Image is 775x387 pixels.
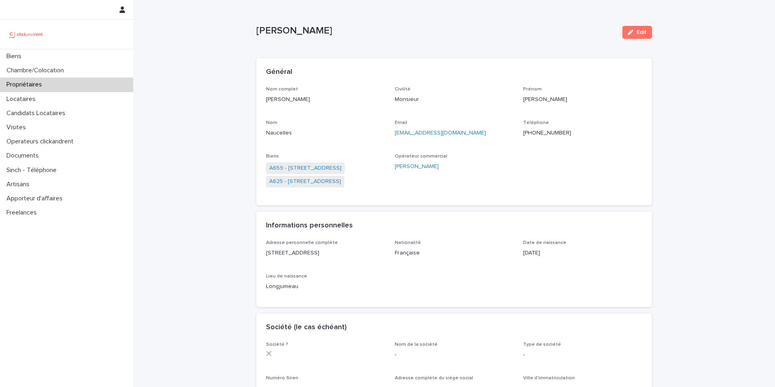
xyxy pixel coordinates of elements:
span: Nationalité [395,240,421,245]
p: [DATE] [523,249,642,257]
span: Email [395,120,407,125]
span: Adresse complète du siège social [395,376,473,381]
span: Civilité [395,87,411,92]
span: Opérateur commercial [395,154,447,159]
p: Sinch - Téléphone [3,166,63,174]
h2: Général [266,68,292,77]
span: Lieu de naissance [266,274,307,279]
p: Operateurs clickandrent [3,138,80,145]
span: Date de naissance [523,240,566,245]
p: Locataires [3,95,42,103]
span: Numéro Siren [266,376,298,381]
button: Edit [622,26,652,39]
p: Artisans [3,181,36,188]
p: [PERSON_NAME] [256,25,616,37]
p: Chambre/Colocation [3,67,70,74]
p: [STREET_ADDRESS] [266,249,385,257]
p: Propriétaires [3,81,48,88]
p: [PERSON_NAME] [266,95,385,104]
p: Documents [3,152,45,160]
a: [EMAIL_ADDRESS][DOMAIN_NAME] [395,130,486,136]
span: Société ? [266,342,288,347]
p: - [523,351,642,359]
span: Nom [266,120,277,125]
span: Nom complet [266,87,298,92]
p: - [395,351,514,359]
p: Apporteur d'affaires [3,195,69,202]
p: Freelances [3,209,43,217]
span: Edit [637,29,647,35]
a: A659 - [STREET_ADDRESS] [269,164,341,172]
a: [PERSON_NAME] [395,162,439,171]
span: Type de société [523,342,561,347]
h2: Informations personnelles [266,221,353,230]
img: UCB0brd3T0yccxBKYDjQ [6,26,46,42]
p: Visites [3,124,32,131]
p: Naucelles [266,129,385,137]
p: Candidats Locataires [3,109,72,117]
ringoverc2c-number-84e06f14122c: [PHONE_NUMBER] [523,130,571,136]
p: [PERSON_NAME] [523,95,642,104]
span: Prénom [523,87,542,92]
ringoverc2c-84e06f14122c: Call with Ringover [523,130,571,136]
h2: Société (le cas échéant) [266,323,347,332]
a: A625 - [STREET_ADDRESS] [269,177,341,186]
span: Adresse personnelle complète [266,240,338,245]
p: Monsieur [395,95,514,104]
span: Nom de la société [395,342,438,347]
span: Téléphone [523,120,549,125]
p: Biens [3,53,28,60]
span: Ville d'immatriculation [523,376,575,381]
p: Longjumeau [266,282,385,291]
p: Française [395,249,514,257]
span: Biens [266,154,279,159]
